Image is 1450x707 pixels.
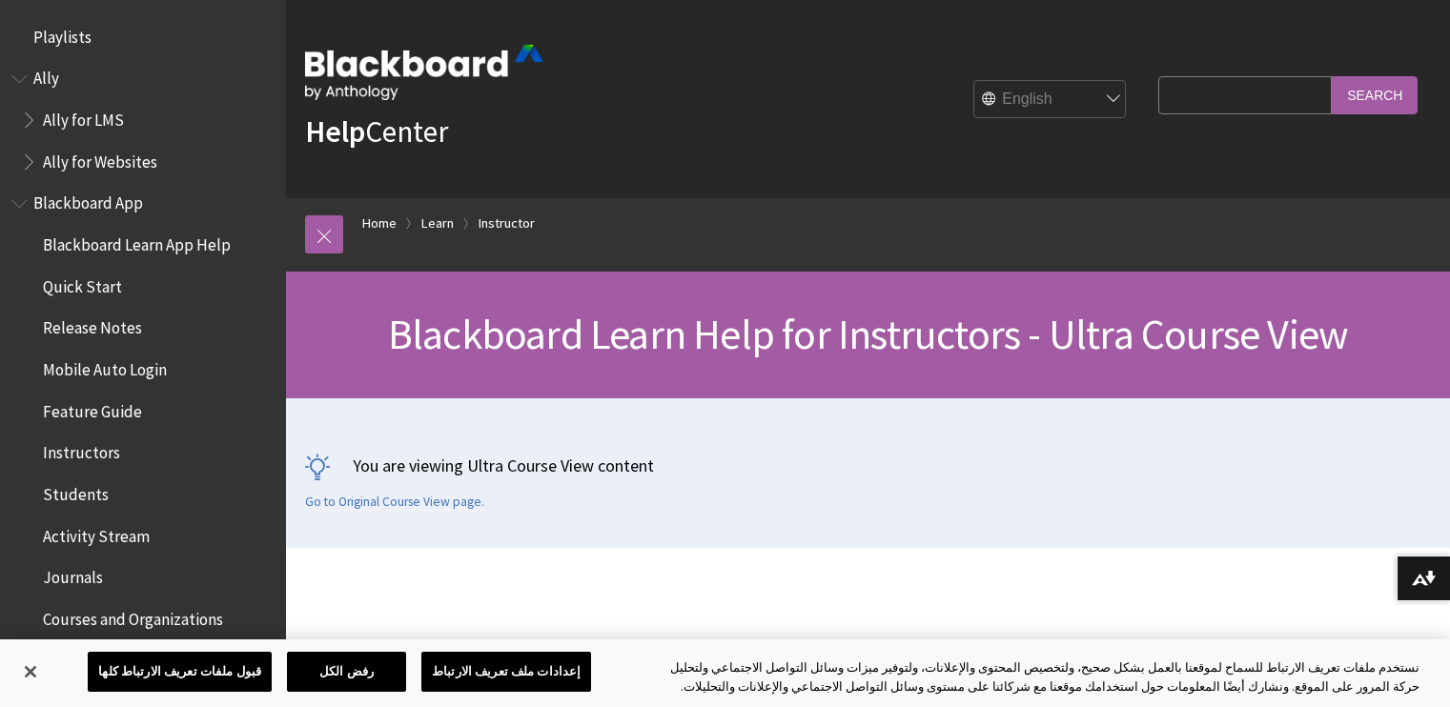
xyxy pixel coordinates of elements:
span: Ally [33,63,59,89]
nav: Book outline for Playlists [11,21,275,53]
input: Search [1332,76,1418,113]
span: Blackboard Learn Help for Instructors [305,632,1149,672]
span: Playlists [33,21,92,47]
button: قبول ملفات تعريف الارتباط كلها [88,652,272,692]
button: إغلاق [10,651,51,693]
span: Blackboard App [33,188,143,213]
span: Feature Guide [43,395,142,421]
span: Ally for Websites [43,146,157,172]
span: Instructors [43,437,120,463]
a: Instructor [479,212,535,235]
a: HelpCenter [305,112,448,151]
span: Quick Start [43,271,122,296]
img: Blackboard by Anthology [305,45,543,100]
a: Learn [421,212,454,235]
button: إعدادات ملف تعريف الارتباط [421,652,591,692]
select: Site Language Selector [974,81,1127,119]
span: Mobile Auto Login [43,353,167,379]
span: Blackboard Learn App Help [43,229,231,254]
p: You are viewing Ultra Course View content [305,454,1431,477]
span: Release Notes [43,313,142,338]
a: Home [362,212,397,235]
span: Activity Stream [43,520,150,546]
span: Ally for LMS [43,104,124,130]
span: Journals [43,562,103,588]
div: نستخدم ملفات تعريف الارتباط للسماح لموقعنا بالعمل بشكل صحيح، ولتخصيص المحتوى والإعلانات، ولتوفير ... [652,658,1419,696]
nav: Book outline for Anthology Ally Help [11,63,275,178]
span: Blackboard Learn Help for Instructors - Ultra Course View [388,308,1348,360]
button: رفض الكل [287,652,406,692]
span: Students [43,478,109,504]
a: Go to Original Course View page. [305,494,484,511]
strong: Help [305,112,365,151]
span: Courses and Organizations [43,603,223,629]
